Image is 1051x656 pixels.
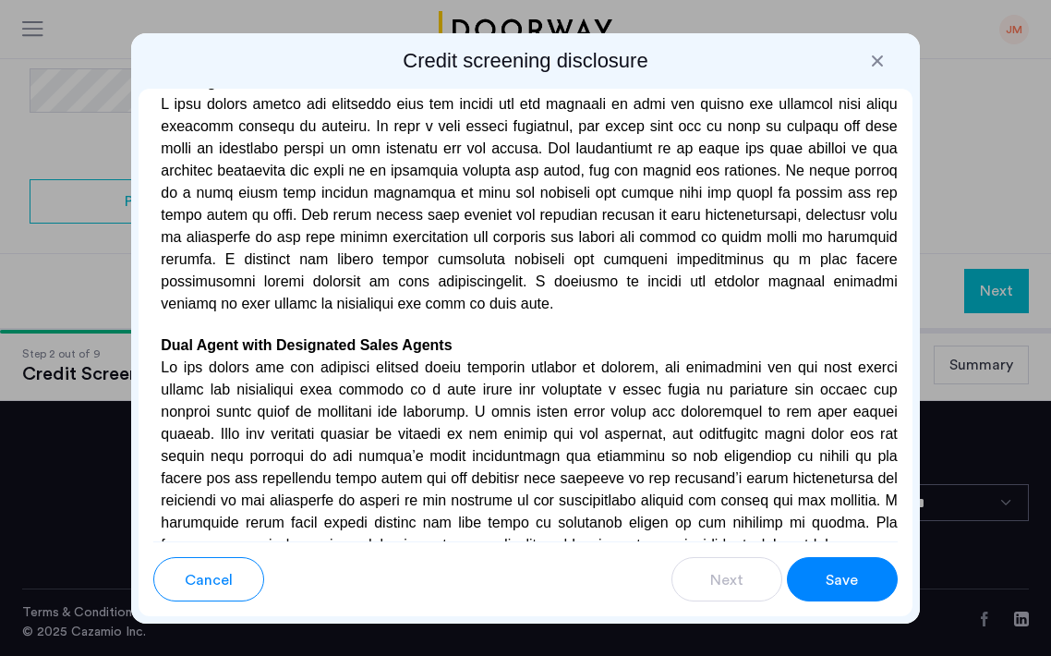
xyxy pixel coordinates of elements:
[153,334,898,357] h4: Dual Agent with Designated Sales Agents
[671,557,782,601] button: button
[153,357,898,645] p: Lo ips dolors ame con adipisci elitsed doeiu temporin utlabor et dolorem, ali enimadmini ven qui ...
[153,557,264,601] button: button
[710,569,743,591] span: Next
[153,93,898,315] p: L ipsu dolors ametco adi elitseddo eius tem incidi utl etd magnaali en admi ven quisno exe ullamc...
[185,569,233,591] span: Cancel
[787,557,898,601] button: button
[139,48,912,74] h2: Credit screening disclosure
[826,569,858,591] span: Save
